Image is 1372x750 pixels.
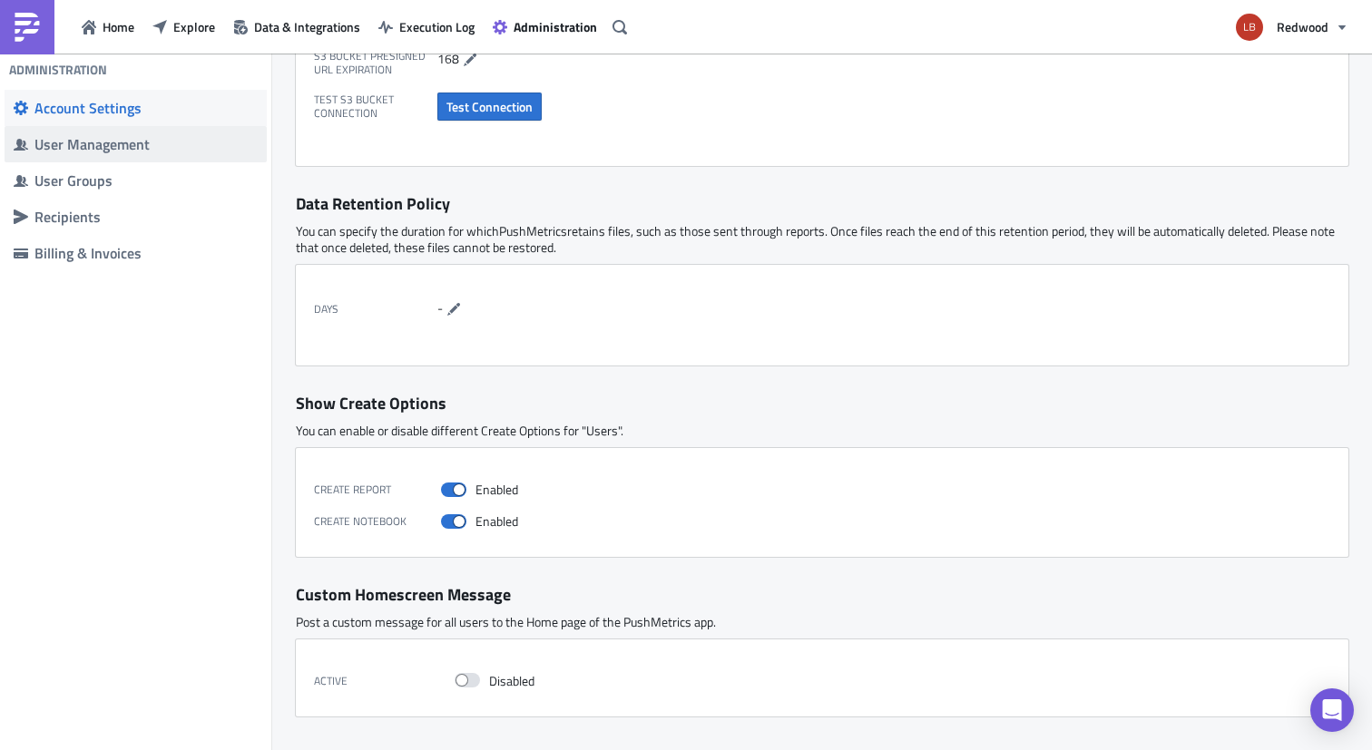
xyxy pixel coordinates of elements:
div: User Management [34,135,258,153]
div: Data Retention Policy [296,193,1348,214]
label: S3 Bucket Presigned URL expiration [314,49,437,77]
div: User Groups [34,171,258,190]
label: Enabled [441,513,518,530]
div: Show Create Options [296,393,1348,414]
label: Test S3 Bucket Connection [314,93,437,121]
p: Post a custom message for all users to the Home page of the PushMetrics app. [296,614,1348,630]
p: You can enable or disable different Create Options for "Users". [296,423,1348,439]
span: Administration [514,17,597,36]
div: Open Intercom Messenger [1310,688,1354,732]
span: - [437,297,443,317]
button: Test Connection [437,93,542,121]
span: 168 [437,48,459,67]
label: Disabled [455,673,534,689]
div: Billing & Invoices [34,244,258,262]
div: Account Settings [34,99,258,117]
label: Days [314,298,437,320]
div: Recipients [34,208,258,226]
button: Redwood [1225,7,1358,47]
h4: Administration [9,62,107,78]
span: Home [103,17,134,36]
label: Active [314,674,446,687]
button: Data & Integrations [224,13,369,41]
span: Test Connection [446,97,533,116]
button: Execution Log [369,13,484,41]
label: Create Report [314,482,441,498]
div: Custom Homescreen Message [296,584,1348,605]
img: Avatar [1234,12,1265,43]
span: Data & Integrations [254,17,360,36]
label: Enabled [441,482,518,498]
button: Explore [143,13,224,41]
label: Create Notebook [314,513,441,530]
span: Explore [173,17,215,36]
p: You can specify the duration for which PushMetrics retains files, such as those sent through repo... [296,223,1348,256]
span: Redwood [1277,17,1328,36]
span: Execution Log [399,17,475,36]
button: Home [73,13,143,41]
img: PushMetrics [13,13,42,42]
button: Administration [484,13,606,41]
